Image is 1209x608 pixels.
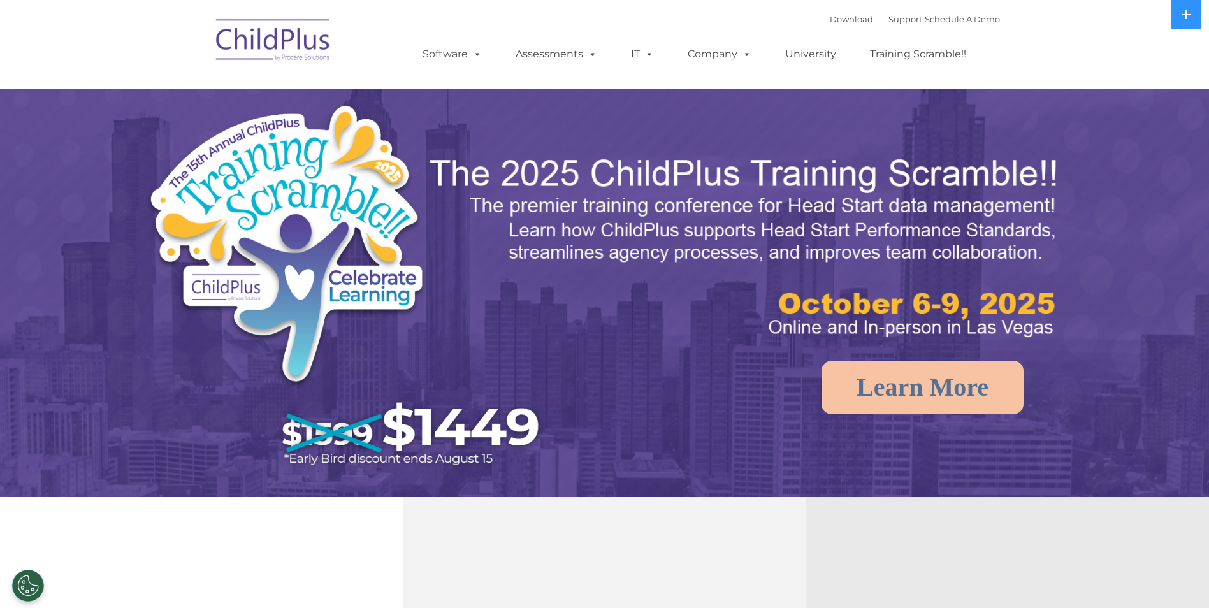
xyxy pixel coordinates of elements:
[675,41,764,67] a: Company
[410,41,495,67] a: Software
[503,41,610,67] a: Assessments
[210,10,337,74] img: ChildPlus by Procare Solutions
[830,14,1000,24] font: |
[888,14,922,24] a: Support
[830,14,873,24] a: Download
[925,14,1000,24] a: Schedule A Demo
[618,41,667,67] a: IT
[857,41,979,67] a: Training Scramble!!
[12,570,44,602] button: Cookies Settings
[772,41,849,67] a: University
[822,361,1024,414] a: Learn More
